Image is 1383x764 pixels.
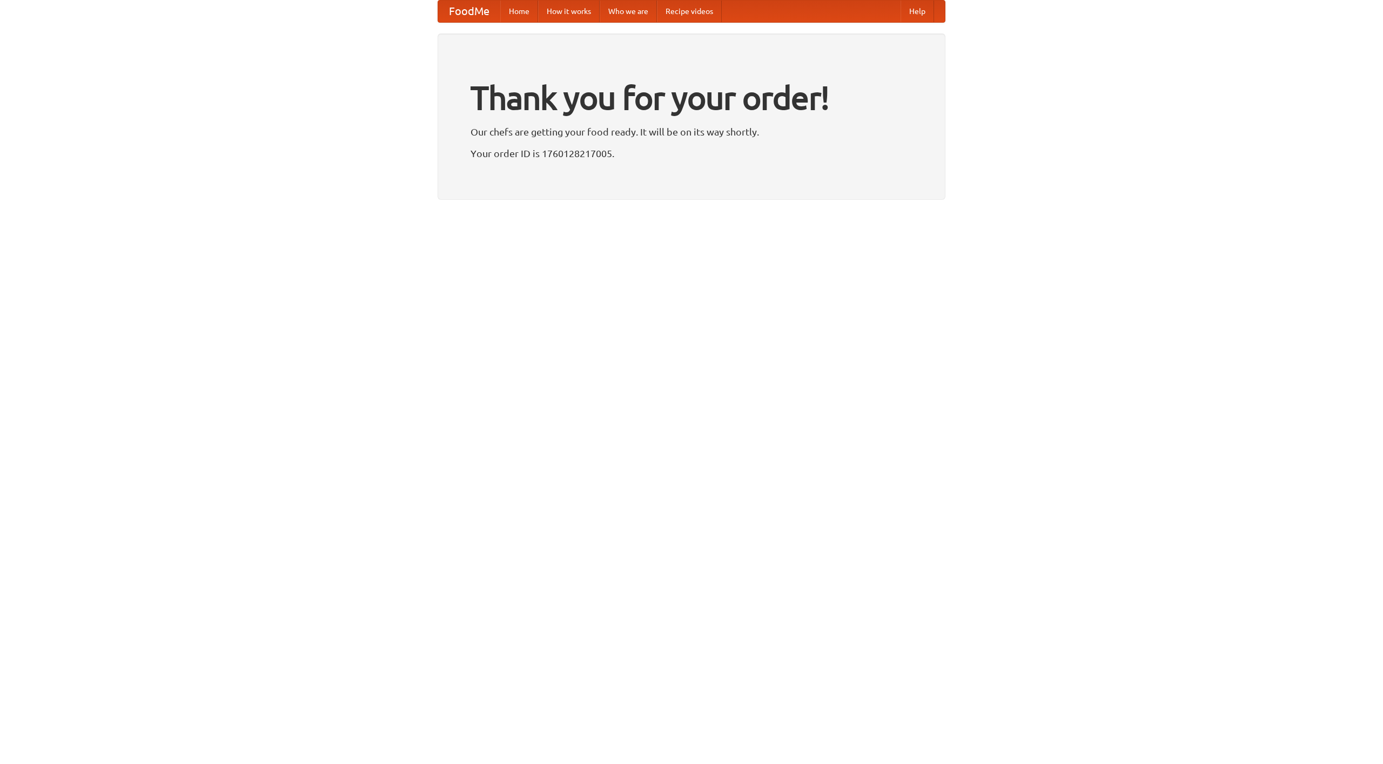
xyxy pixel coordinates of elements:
a: Home [500,1,538,22]
h1: Thank you for your order! [471,72,912,124]
a: Who we are [600,1,657,22]
a: Recipe videos [657,1,722,22]
p: Our chefs are getting your food ready. It will be on its way shortly. [471,124,912,140]
p: Your order ID is 1760128217005. [471,145,912,161]
a: How it works [538,1,600,22]
a: FoodMe [438,1,500,22]
a: Help [901,1,934,22]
